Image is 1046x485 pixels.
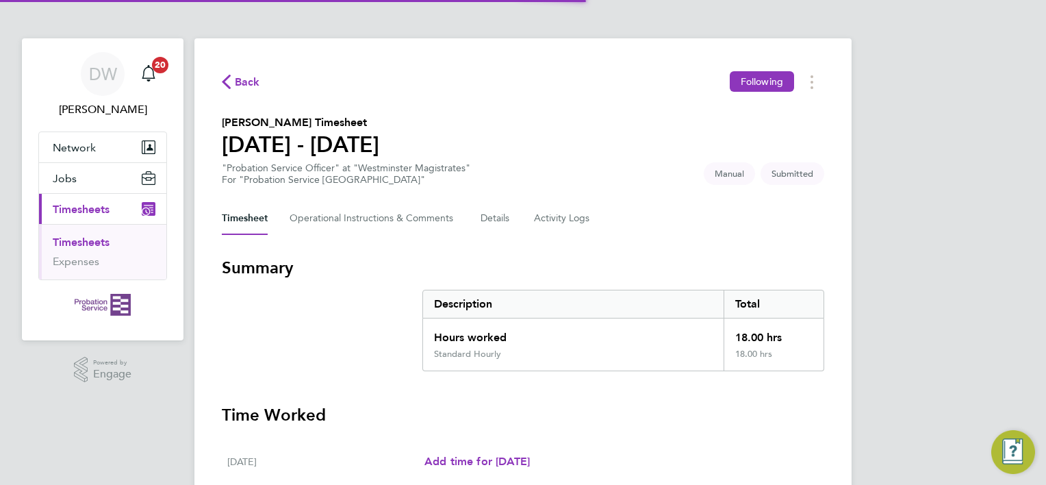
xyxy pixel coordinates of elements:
[991,430,1035,474] button: Engage Resource Center
[38,294,167,316] a: Go to home page
[222,162,470,186] div: "Probation Service Officer" at "Westminster Magistrates"
[800,71,824,92] button: Timesheets Menu
[89,65,117,83] span: DW
[534,202,591,235] button: Activity Logs
[423,319,724,349] div: Hours worked
[724,349,824,371] div: 18.00 hrs
[424,455,530,468] span: Add time for [DATE]
[38,101,167,118] span: Delroy Williams
[53,203,110,216] span: Timesheets
[704,162,755,185] span: This timesheet was manually created.
[290,202,459,235] button: Operational Instructions & Comments
[222,404,824,426] h3: Time Worked
[39,224,166,279] div: Timesheets
[222,257,824,279] h3: Summary
[227,453,424,470] div: [DATE]
[38,52,167,118] a: DW[PERSON_NAME]
[39,194,166,224] button: Timesheets
[53,141,96,154] span: Network
[93,369,131,380] span: Engage
[53,236,110,249] a: Timesheets
[235,74,260,90] span: Back
[424,453,530,470] a: Add time for [DATE]
[422,290,824,371] div: Summary
[22,38,183,340] nav: Main navigation
[75,294,130,316] img: probationservice-logo-retina.png
[222,174,470,186] div: For "Probation Service [GEOGRAPHIC_DATA]"
[152,57,168,73] span: 20
[724,319,824,349] div: 18.00 hrs
[39,163,166,193] button: Jobs
[135,52,162,96] a: 20
[53,172,77,185] span: Jobs
[74,357,132,383] a: Powered byEngage
[222,114,379,131] h2: [PERSON_NAME] Timesheet
[222,73,260,90] button: Back
[730,71,794,92] button: Following
[222,202,268,235] button: Timesheet
[93,357,131,369] span: Powered by
[423,290,724,318] div: Description
[741,75,783,88] span: Following
[222,131,379,158] h1: [DATE] - [DATE]
[39,132,166,162] button: Network
[724,290,824,318] div: Total
[434,349,501,360] div: Standard Hourly
[53,255,99,268] a: Expenses
[761,162,824,185] span: This timesheet is Submitted.
[481,202,512,235] button: Details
